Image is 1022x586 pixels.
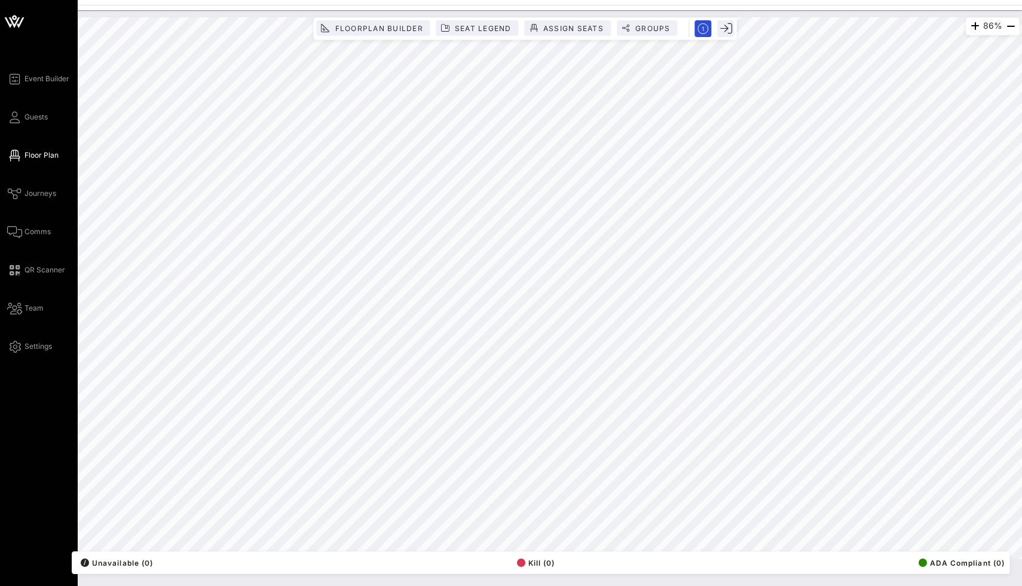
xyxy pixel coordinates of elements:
a: QR Scanner [7,263,65,277]
span: Floor Plan [25,150,59,161]
a: Journeys [7,186,56,201]
button: Groups [617,20,678,36]
a: Event Builder [7,72,69,86]
button: Assign Seats [525,20,611,36]
span: Kill (0) [517,559,555,567]
button: ADA Compliant (0) [915,554,1005,571]
span: Journeys [25,188,56,199]
button: Kill (0) [513,554,555,571]
span: Seat Legend [454,24,512,33]
a: Settings [7,339,52,354]
span: Event Builder [25,73,69,84]
span: Floorplan Builder [334,24,423,33]
button: Floorplan Builder [316,20,430,36]
span: Guests [25,112,48,122]
a: Comms [7,225,51,239]
span: Assign Seats [543,24,604,33]
span: Settings [25,341,52,352]
span: Team [25,303,44,314]
button: Seat Legend [436,20,519,36]
div: / [81,559,89,567]
span: Comms [25,226,51,237]
div: 86% [966,17,1020,35]
span: ADA Compliant (0) [919,559,1005,567]
span: QR Scanner [25,265,65,275]
a: Floor Plan [7,148,59,162]
span: Groups [635,24,671,33]
button: /Unavailable (0) [77,554,153,571]
a: Guests [7,110,48,124]
span: Unavailable (0) [81,559,153,567]
a: Team [7,301,44,315]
